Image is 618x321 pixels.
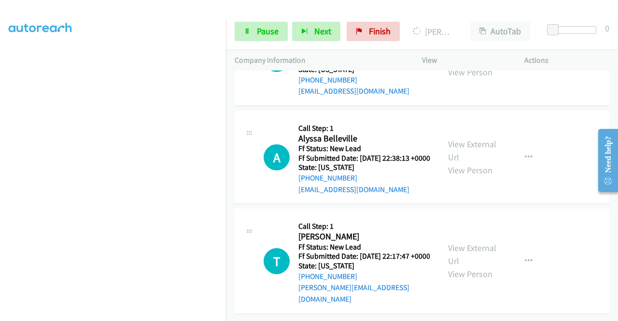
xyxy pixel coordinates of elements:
[448,165,492,176] a: View Person
[264,248,290,274] h1: T
[369,26,391,37] span: Finish
[448,139,496,163] a: View External Url
[413,25,453,38] p: [PERSON_NAME]
[298,75,357,84] a: [PHONE_NUMBER]
[264,144,290,170] h1: A
[298,124,430,133] h5: Call Step: 1
[448,67,492,78] a: View Person
[298,251,431,261] h5: Ff Submitted Date: [DATE] 22:17:47 +0000
[298,261,431,271] h5: State: [US_STATE]
[298,242,431,252] h5: Ff Status: New Lead
[298,231,431,242] h2: [PERSON_NAME]
[470,22,530,41] button: AutoTab
[448,242,496,266] a: View External Url
[347,22,400,41] a: Finish
[298,222,431,231] h5: Call Step: 1
[298,173,357,182] a: [PHONE_NUMBER]
[264,144,290,170] div: The call is yet to be attempted
[422,55,507,66] p: View
[298,272,357,281] a: [PHONE_NUMBER]
[298,185,409,194] a: [EMAIL_ADDRESS][DOMAIN_NAME]
[298,283,409,304] a: [PERSON_NAME][EMAIL_ADDRESS][DOMAIN_NAME]
[298,163,430,172] h5: State: [US_STATE]
[264,248,290,274] div: The call is yet to be attempted
[235,55,405,66] p: Company Information
[235,22,288,41] a: Pause
[298,154,430,163] h5: Ff Submitted Date: [DATE] 22:38:13 +0000
[257,26,279,37] span: Pause
[605,22,609,35] div: 0
[524,55,609,66] p: Actions
[314,26,331,37] span: Next
[448,268,492,279] a: View Person
[298,144,430,154] h5: Ff Status: New Lead
[292,22,340,41] button: Next
[298,86,409,96] a: [EMAIL_ADDRESS][DOMAIN_NAME]
[590,122,618,199] iframe: Resource Center
[298,133,430,144] h2: Alyssa Belleville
